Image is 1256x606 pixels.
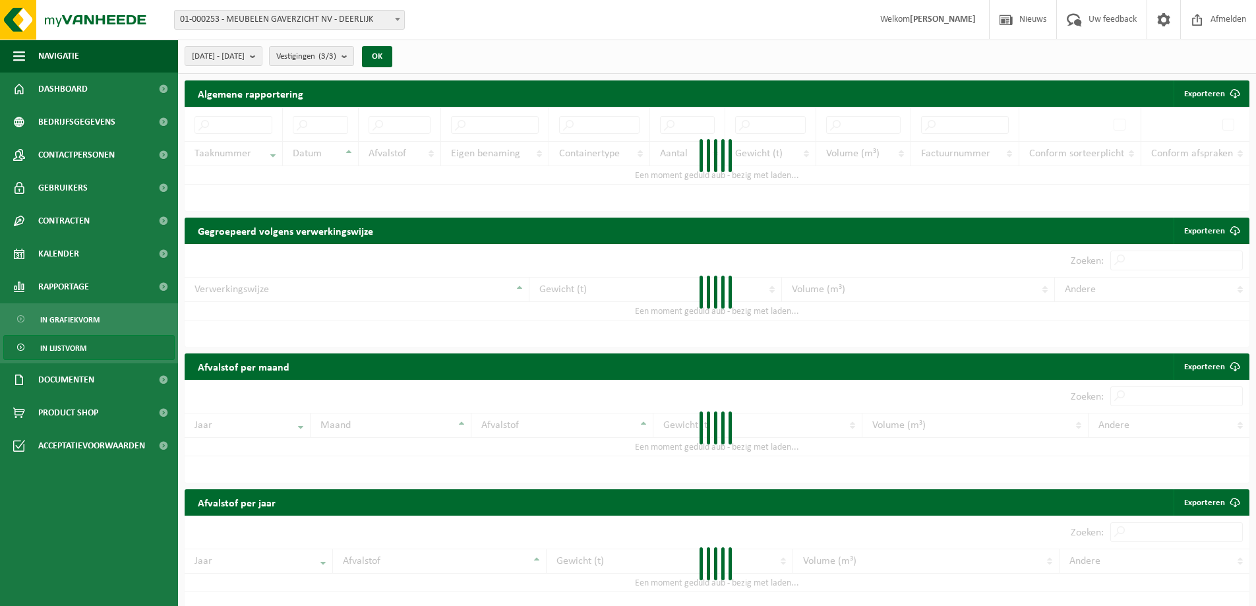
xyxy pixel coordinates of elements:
[38,138,115,171] span: Contactpersonen
[362,46,392,67] button: OK
[185,46,262,66] button: [DATE] - [DATE]
[185,80,316,107] h2: Algemene rapportering
[40,336,86,361] span: In lijstvorm
[192,47,245,67] span: [DATE] - [DATE]
[185,353,303,379] h2: Afvalstof per maand
[185,218,386,243] h2: Gegroepeerd volgens verwerkingswijze
[1174,218,1248,244] a: Exporteren
[38,363,94,396] span: Documenten
[38,237,79,270] span: Kalender
[269,46,354,66] button: Vestigingen(3/3)
[38,171,88,204] span: Gebruikers
[910,15,976,24] strong: [PERSON_NAME]
[318,52,336,61] count: (3/3)
[175,11,404,29] span: 01-000253 - MEUBELEN GAVERZICHT NV - DEERLIJK
[174,10,405,30] span: 01-000253 - MEUBELEN GAVERZICHT NV - DEERLIJK
[1174,80,1248,107] button: Exporteren
[38,396,98,429] span: Product Shop
[38,204,90,237] span: Contracten
[38,270,89,303] span: Rapportage
[276,47,336,67] span: Vestigingen
[38,40,79,73] span: Navigatie
[1174,489,1248,516] a: Exporteren
[1174,353,1248,380] a: Exporteren
[38,106,115,138] span: Bedrijfsgegevens
[185,489,289,515] h2: Afvalstof per jaar
[38,73,88,106] span: Dashboard
[3,307,175,332] a: In grafiekvorm
[40,307,100,332] span: In grafiekvorm
[3,335,175,360] a: In lijstvorm
[38,429,145,462] span: Acceptatievoorwaarden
